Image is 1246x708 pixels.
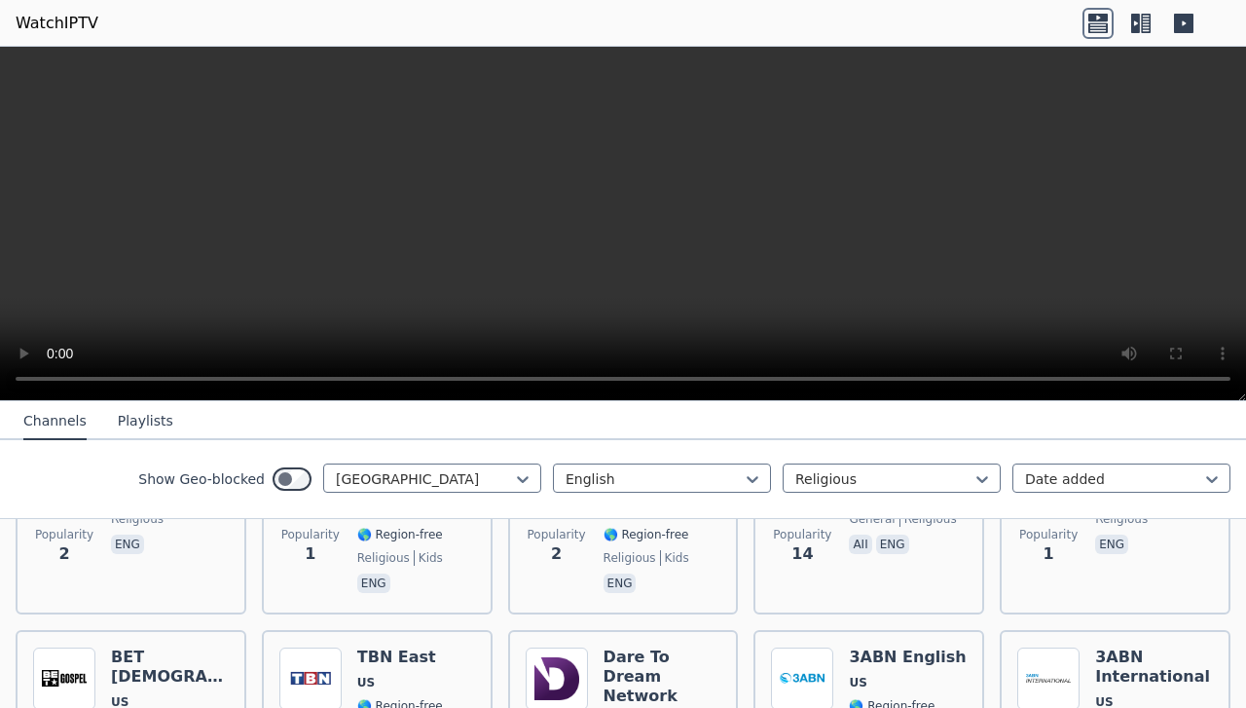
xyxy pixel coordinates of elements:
span: 2 [551,542,562,566]
p: eng [1095,535,1128,554]
span: Popularity [773,527,831,542]
span: kids [660,550,689,566]
span: Popularity [1019,527,1078,542]
button: Channels [23,403,87,440]
span: religious [1095,511,1148,527]
span: US [357,675,375,690]
span: religious [604,550,656,566]
h6: 3ABN International [1095,648,1213,687]
h6: 3ABN English [849,648,966,667]
a: WatchIPTV [16,12,98,35]
p: eng [111,535,144,554]
h6: BET [DEMOGRAPHIC_DATA] [111,648,229,687]
span: 🌎 Region-free [357,527,443,542]
span: kids [414,550,443,566]
p: aii [849,535,871,554]
p: eng [357,574,390,593]
span: 1 [305,542,315,566]
h6: TBN East [357,648,443,667]
span: 1 [1044,542,1054,566]
span: general [849,511,895,527]
h6: Dare To Dream Network [604,648,721,706]
span: 2 [58,542,69,566]
span: Popularity [528,527,586,542]
p: eng [876,535,909,554]
span: religious [111,511,164,527]
span: Popularity [35,527,93,542]
span: religious [899,511,957,527]
span: US [849,675,866,690]
span: religious [357,550,410,566]
p: eng [604,574,637,593]
span: 14 [791,542,813,566]
span: Popularity [281,527,340,542]
label: Show Geo-blocked [138,469,265,489]
span: 🌎 Region-free [604,527,689,542]
button: Playlists [118,403,173,440]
